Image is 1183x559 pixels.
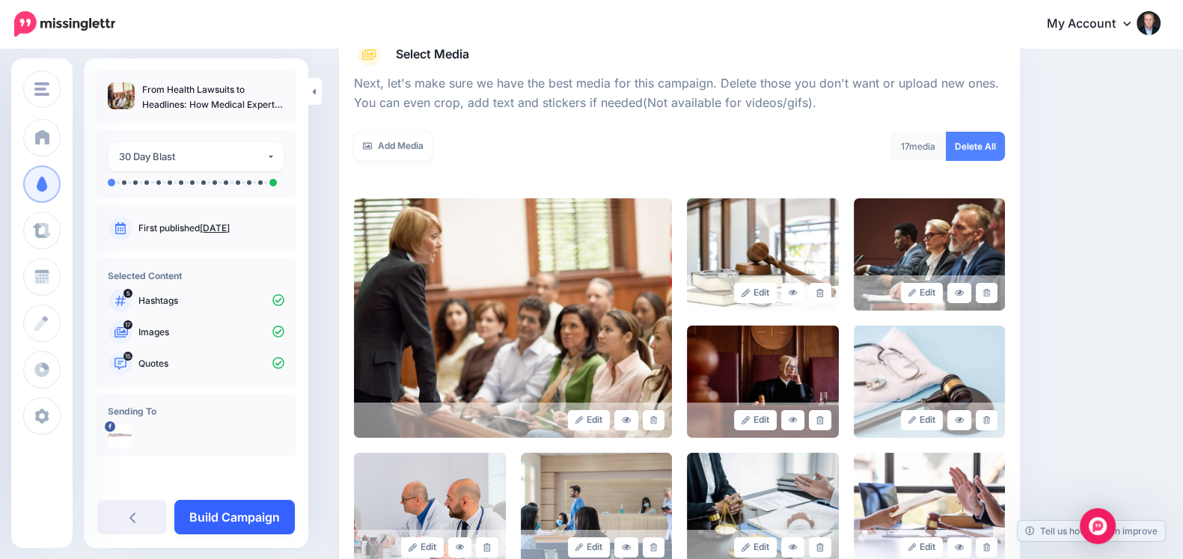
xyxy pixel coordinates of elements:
[123,289,132,298] span: 5
[108,406,284,417] h4: Sending To
[14,11,115,37] img: Missinglettr
[142,82,284,112] p: From Health Lawsuits to Headlines: How Medical Experts Shape Public Understanding
[734,410,777,430] a: Edit
[734,283,777,303] a: Edit
[401,537,444,558] a: Edit
[354,43,1005,67] a: Select Media
[946,132,1005,161] a: Delete All
[901,537,944,558] a: Edit
[354,198,672,438] img: 1656042470395cf7452110aa6fbd3a8f_large.jpg
[119,148,266,165] div: 30 Day Blast
[138,294,284,308] p: Hashtags
[34,82,49,96] img: menu.png
[734,537,777,558] a: Edit
[354,132,432,161] a: Add Media
[687,326,839,438] img: 97ZVCLCKOZEKK0PCRYX7T6L9MX1MCO3K_large.jpg
[108,142,284,171] button: 30 Day Blast
[200,222,230,233] a: [DATE]
[1032,6,1161,43] a: My Account
[123,352,132,361] span: 15
[123,320,132,329] span: 17
[1018,521,1165,541] a: Tell us how we can improve
[890,132,947,161] div: media
[854,326,1006,438] img: P5IV4FDJECI4JH27EL755QR1BMH55UGF_large.jpg
[1080,508,1116,544] div: Open Intercom Messenger
[138,357,284,370] p: Quotes
[901,141,909,152] span: 17
[568,410,611,430] a: Edit
[108,82,135,109] img: 1656042470395cf7452110aa6fbd3a8f_thumb.jpg
[108,270,284,281] h4: Selected Content
[687,198,839,311] img: DTPZUYTCD121D01I4E42SB13P6FGDWXS_large.jpg
[108,424,132,448] img: 305933174_602458821573632_3149993063378354701_n-bsa153586.jpg
[854,198,1006,311] img: 826HJCNR1E11GHFMTB0BXEICPW5E7HBW_large.jpg
[354,74,1005,113] p: Next, let's make sure we have the best media for this campaign. Delete those you don't want or up...
[396,44,469,64] span: Select Media
[901,410,944,430] a: Edit
[138,326,284,339] p: Images
[901,283,944,303] a: Edit
[568,537,611,558] a: Edit
[138,222,284,235] p: First published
